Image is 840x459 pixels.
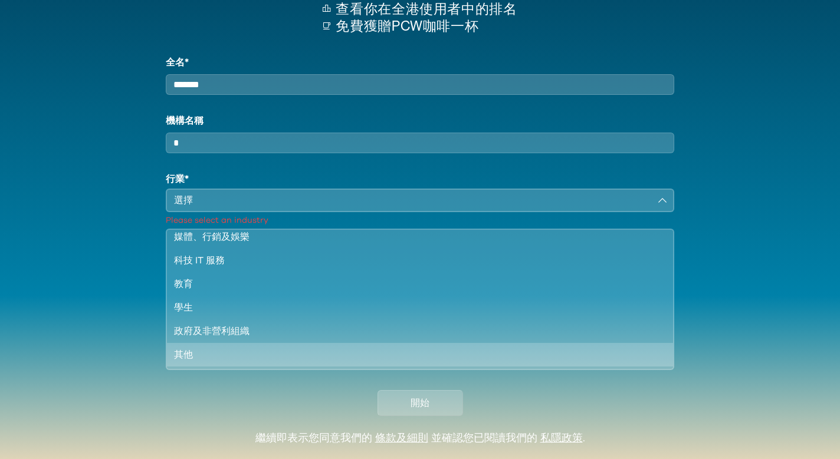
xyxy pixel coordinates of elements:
a: 條款及細則 [375,433,428,444]
label: 機構名稱 [166,114,674,128]
span: 開始 [411,396,429,410]
p: 免費獲贈PCW咖啡一杯 [336,18,517,35]
p: 查看你在全港使用者中的排名 [336,1,517,18]
div: 教育 [174,277,652,291]
div: 其他 [174,348,652,362]
div: 繼續即表示您同意我們的 並確認您已閱讀我們的 . [255,432,585,445]
ul: 選擇 [166,229,674,370]
div: 媒體、行銷及娛樂 [174,230,652,244]
button: 開始 [378,390,463,416]
div: 學生 [174,301,652,315]
div: 科技 IT 服務 [174,253,652,268]
p: Please select an industry [166,214,674,226]
div: 政府及非營利組織 [174,324,652,338]
a: 私隱政策 [540,433,583,444]
button: 選擇 [166,189,674,212]
div: 選擇 [174,193,649,207]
